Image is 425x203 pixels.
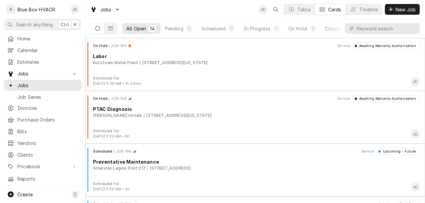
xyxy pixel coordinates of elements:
div: Object Subtext [93,60,420,66]
div: Job Card: JOB-189 [86,38,425,91]
div: Object Subtext [93,165,420,171]
div: Card Header Primary Content [93,148,137,155]
div: Card Header [88,148,422,155]
div: Card Header [88,95,422,102]
div: Josh Canfield's Avatar [411,130,420,139]
span: Vendors [17,140,78,147]
div: Card Footer Primary Content [411,77,420,86]
div: 0 [187,25,191,32]
span: Invoices [17,105,78,112]
div: B [6,5,15,14]
a: Reports [4,173,81,184]
span: [DATE] 9:00 AM • 8h [93,134,130,139]
div: Card Header Secondary Content [361,148,420,155]
div: Object Extra Context Header [337,43,350,49]
div: Job Card: JOB-184 [86,144,425,196]
div: Card Header Secondary Content [337,95,420,102]
span: Jobs [17,82,78,89]
a: Go to Jobs [4,68,81,79]
div: JC [258,5,268,14]
a: Jobs [4,80,81,91]
div: 11 [230,25,234,32]
div: Job Card: JOB-168 [86,91,425,144]
div: Object Extra Context Footer Value [93,81,141,86]
div: Card Footer [88,129,422,139]
div: All Open [126,25,146,32]
div: Object Subtext Secondary [148,165,191,171]
span: Jobs [100,6,112,13]
span: Search anything [16,21,53,28]
span: Purchase Orders [17,116,78,123]
div: On Hold [288,25,307,32]
div: Awaiting Warranty Authorization [357,96,416,101]
div: Object Subtext Secondary [144,113,211,119]
input: Keyword search [357,23,416,34]
div: Card Body [88,158,422,171]
span: Clients [17,151,78,158]
div: Object Subtext Primary [93,113,142,119]
div: Object Subtext Primary [93,165,146,171]
button: New Job [385,4,420,15]
a: Clients [4,149,81,160]
div: Object State [93,149,114,154]
span: Create [17,192,33,197]
a: Purchase Orders [4,114,81,125]
a: Bills [4,126,81,137]
div: Blue Box HVACR [17,6,55,13]
div: Card Header Secondary Content [337,42,420,49]
div: JC [411,77,420,86]
span: Reports [17,175,78,182]
button: Open search [270,4,281,15]
div: JC [70,5,80,14]
a: Invoices [4,103,81,114]
div: 2 [311,25,315,32]
a: Go to Jobs [88,4,123,15]
div: JC [411,130,420,139]
div: Object Title [93,53,420,60]
div: Pending [165,25,183,32]
div: Object Extra Context Header [337,96,350,101]
span: Job Series [17,93,78,100]
div: Object Status [352,95,420,102]
span: Ctrl [60,21,69,28]
a: Home [4,33,81,44]
div: Object Extra Context Footer Label [93,181,130,187]
div: Card Footer [88,181,422,192]
div: Josh Canfield's Avatar [258,5,268,14]
div: Card Header Primary Content [93,42,132,49]
div: Object ID [116,149,131,154]
span: Estimates [17,58,78,65]
div: Card Body [88,53,422,66]
span: Pricebook [17,163,68,170]
div: Timeline [359,6,378,13]
div: In Progress [244,25,270,32]
button: Search anythingCtrlK [4,19,81,30]
span: C [74,191,77,198]
div: Object Extra Context Footer Value [93,134,130,139]
div: Card Header [88,42,422,49]
div: Upcoming - Future [381,149,416,154]
div: Card Body [88,106,422,119]
span: K [74,21,77,28]
div: Awaiting Warranty Authorization [357,43,416,49]
div: Object Subtext Primary [93,60,138,66]
div: Object Status [376,148,420,155]
div: Scheduled [201,25,226,32]
div: Completed [325,25,350,32]
div: Object Extra Context Footer Label [93,76,141,81]
div: Cards [328,6,341,13]
span: Jobs [17,70,68,77]
div: Object Subtext [93,113,420,119]
div: 1 [274,25,278,32]
div: Josh Canfield's Avatar [411,182,420,192]
a: Vendors [4,138,81,149]
span: [DATE] 11:00 AM • 1h 30min [93,81,141,86]
div: Object ID [111,43,127,49]
span: Calendar [17,47,78,54]
div: Card Header Primary Content [93,95,132,102]
span: Home [17,35,78,42]
div: Object State [93,96,109,101]
div: Josh Canfield's Avatar [70,5,80,14]
span: Bills [17,128,78,135]
div: Card Footer Extra Context [93,76,141,86]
